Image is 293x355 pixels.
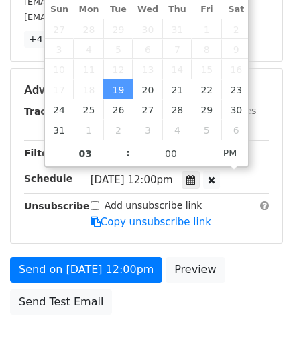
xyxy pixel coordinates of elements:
span: Wed [133,5,162,14]
span: August 15, 2025 [192,59,221,79]
a: Preview [166,257,225,283]
span: August 4, 2025 [74,39,103,59]
span: August 9, 2025 [221,39,251,59]
strong: Schedule [24,173,72,184]
span: August 2, 2025 [221,19,251,39]
span: August 30, 2025 [221,99,251,119]
span: August 7, 2025 [162,39,192,59]
a: Copy unsubscribe link [91,216,211,228]
span: August 11, 2025 [74,59,103,79]
span: [DATE] 12:00pm [91,174,173,186]
span: August 16, 2025 [221,59,251,79]
span: August 13, 2025 [133,59,162,79]
span: Thu [162,5,192,14]
span: August 28, 2025 [162,99,192,119]
label: Add unsubscribe link [105,199,202,213]
span: August 3, 2025 [45,39,74,59]
strong: Tracking [24,106,69,117]
span: August 1, 2025 [192,19,221,39]
iframe: Chat Widget [226,291,293,355]
span: September 3, 2025 [133,119,162,140]
span: Click to toggle [212,140,249,166]
span: August 29, 2025 [192,99,221,119]
span: August 12, 2025 [103,59,133,79]
span: August 17, 2025 [45,79,74,99]
span: Sun [45,5,74,14]
span: August 6, 2025 [133,39,162,59]
span: August 8, 2025 [192,39,221,59]
span: August 5, 2025 [103,39,133,59]
span: September 6, 2025 [221,119,251,140]
span: Sat [221,5,251,14]
a: Send on [DATE] 12:00pm [10,257,162,283]
a: +47 more [24,31,80,48]
small: [EMAIL_ADDRESS][DOMAIN_NAME] [24,12,174,22]
span: August 22, 2025 [192,79,221,99]
span: August 10, 2025 [45,59,74,79]
h5: Advanced [24,83,269,97]
span: August 31, 2025 [45,119,74,140]
strong: Unsubscribe [24,201,90,211]
span: August 21, 2025 [162,79,192,99]
span: September 2, 2025 [103,119,133,140]
span: August 27, 2025 [133,99,162,119]
input: Minute [130,140,212,167]
span: July 27, 2025 [45,19,74,39]
span: Tue [103,5,133,14]
span: September 4, 2025 [162,119,192,140]
span: July 30, 2025 [133,19,162,39]
span: Fri [192,5,221,14]
span: August 14, 2025 [162,59,192,79]
span: : [126,140,130,166]
span: July 29, 2025 [103,19,133,39]
span: August 23, 2025 [221,79,251,99]
a: Send Test Email [10,289,112,315]
input: Hour [45,140,127,167]
span: August 19, 2025 [103,79,133,99]
span: August 20, 2025 [133,79,162,99]
span: August 24, 2025 [45,99,74,119]
span: Mon [74,5,103,14]
span: September 1, 2025 [74,119,103,140]
span: July 31, 2025 [162,19,192,39]
span: September 5, 2025 [192,119,221,140]
span: August 18, 2025 [74,79,103,99]
span: August 26, 2025 [103,99,133,119]
strong: Filters [24,148,58,158]
span: July 28, 2025 [74,19,103,39]
span: August 25, 2025 [74,99,103,119]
